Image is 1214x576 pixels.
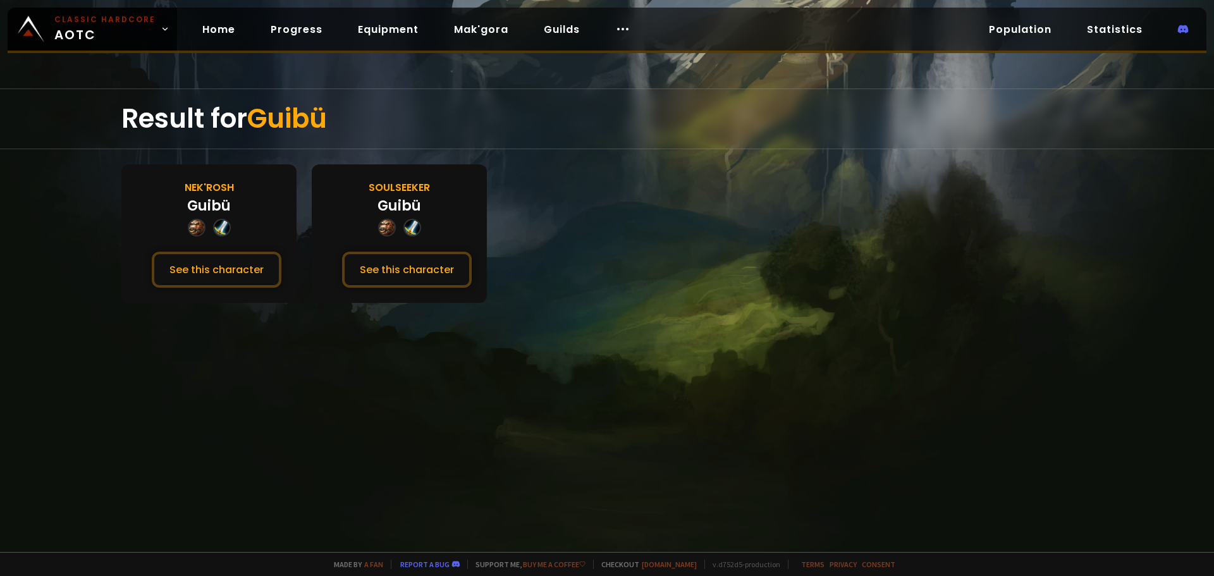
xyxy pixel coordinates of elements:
div: Nek'Rosh [185,180,234,195]
span: Guibü [247,100,327,137]
a: a fan [364,560,383,569]
span: Checkout [593,560,697,569]
span: Made by [326,560,383,569]
div: Guibü [187,195,231,216]
a: Statistics [1077,16,1153,42]
a: Buy me a coffee [523,560,586,569]
a: Consent [862,560,895,569]
a: Mak'gora [444,16,518,42]
div: Soulseeker [369,180,430,195]
a: Privacy [830,560,857,569]
a: Population [979,16,1062,42]
a: Report a bug [400,560,450,569]
a: [DOMAIN_NAME] [642,560,697,569]
span: Support me, [467,560,586,569]
a: Classic HardcoreAOTC [8,8,177,51]
button: See this character [342,252,472,288]
div: Result for [121,89,1093,149]
a: Equipment [348,16,429,42]
small: Classic Hardcore [54,14,156,25]
a: Progress [261,16,333,42]
span: AOTC [54,14,156,44]
a: Terms [801,560,825,569]
a: Guilds [534,16,590,42]
div: Guibü [377,195,421,216]
button: See this character [152,252,281,288]
span: v. d752d5 - production [704,560,780,569]
a: Home [192,16,245,42]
